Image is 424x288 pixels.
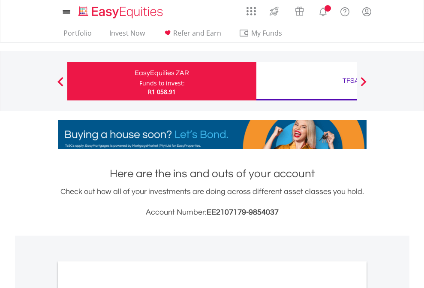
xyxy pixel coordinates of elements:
[355,81,372,90] button: Next
[287,2,312,18] a: Vouchers
[72,67,251,79] div: EasyEquities ZAR
[58,206,367,218] h3: Account Number:
[52,81,69,90] button: Previous
[267,4,281,18] img: thrive-v2.svg
[356,2,378,21] a: My Profile
[159,29,225,42] a: Refer and Earn
[241,2,262,16] a: AppsGrid
[58,120,367,149] img: EasyMortage Promotion Banner
[58,186,367,218] div: Check out how all of your investments are doing across different asset classes you hold.
[239,27,295,39] span: My Funds
[292,4,307,18] img: vouchers-v2.svg
[207,208,279,216] span: EE2107179-9854037
[75,2,166,19] a: Home page
[312,2,334,19] a: Notifications
[58,166,367,182] h1: Here are the ins and outs of your account
[106,29,148,42] a: Invest Now
[247,6,256,16] img: grid-menu-icon.svg
[60,29,95,42] a: Portfolio
[173,28,221,38] span: Refer and Earn
[139,79,185,88] div: Funds to invest:
[148,88,176,96] span: R1 058.91
[77,5,166,19] img: EasyEquities_Logo.png
[334,2,356,19] a: FAQ's and Support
